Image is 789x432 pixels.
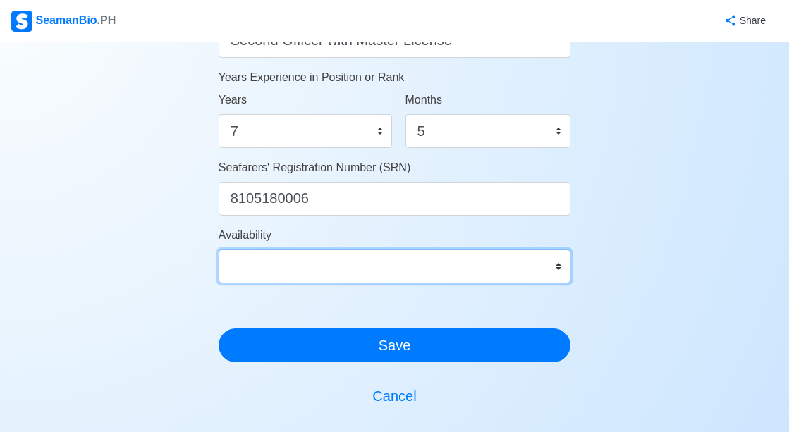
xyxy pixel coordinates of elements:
[219,161,410,173] span: Seafarers' Registration Number (SRN)
[97,14,116,26] span: .PH
[11,11,32,32] img: Logo
[219,69,571,86] p: Years Experience in Position or Rank
[405,92,442,109] label: Months
[219,379,571,413] button: Cancel
[710,7,778,35] button: Share
[219,92,247,109] label: Years
[219,182,571,216] input: ex. 1234567890
[11,11,116,32] div: SeamanBio
[219,227,271,244] label: Availability
[219,328,571,362] button: Save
